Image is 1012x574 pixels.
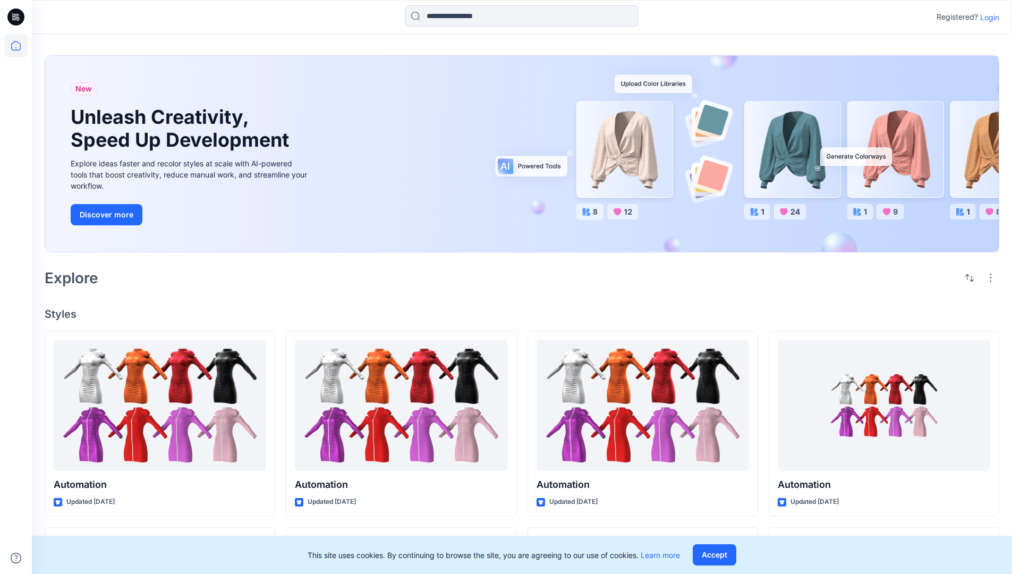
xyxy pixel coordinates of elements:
[693,544,736,565] button: Accept
[790,496,839,508] p: Updated [DATE]
[778,340,990,471] a: Automation
[295,477,507,492] p: Automation
[75,82,92,95] span: New
[641,551,680,560] a: Learn more
[45,269,98,286] h2: Explore
[45,308,999,320] h4: Styles
[537,340,749,471] a: Automation
[71,158,310,191] div: Explore ideas faster and recolor styles at scale with AI-powered tools that boost creativity, red...
[71,204,142,225] button: Discover more
[537,477,749,492] p: Automation
[980,12,999,23] p: Login
[54,477,266,492] p: Automation
[308,496,356,508] p: Updated [DATE]
[71,204,310,225] a: Discover more
[295,340,507,471] a: Automation
[549,496,598,508] p: Updated [DATE]
[66,496,115,508] p: Updated [DATE]
[937,11,978,23] p: Registered?
[308,550,680,561] p: This site uses cookies. By continuing to browse the site, you are agreeing to our use of cookies.
[54,340,266,471] a: Automation
[778,477,990,492] p: Automation
[71,106,294,151] h1: Unleash Creativity, Speed Up Development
